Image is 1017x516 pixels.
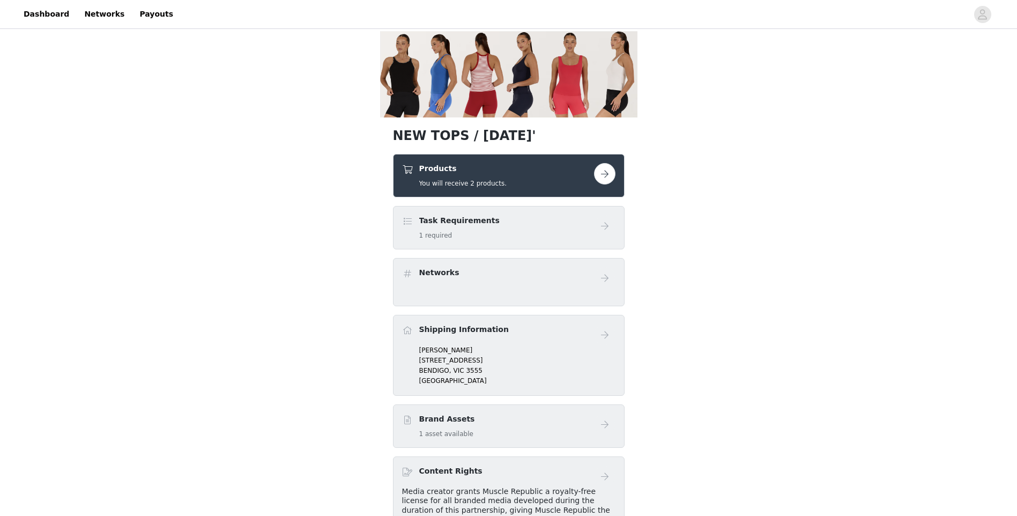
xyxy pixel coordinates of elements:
span: BENDIGO, [419,367,451,374]
a: Payouts [133,2,180,26]
h1: NEW TOPS / [DATE]' [393,126,625,145]
img: campaign image [380,31,637,117]
a: Dashboard [17,2,76,26]
h4: Shipping Information [419,324,509,335]
h4: Task Requirements [419,215,500,226]
div: Networks [393,258,625,306]
div: Products [393,154,625,197]
span: VIC [453,367,464,374]
div: Task Requirements [393,206,625,249]
div: avatar [977,6,988,23]
span: 3555 [466,367,482,374]
p: [GEOGRAPHIC_DATA] [419,376,615,386]
a: Networks [78,2,131,26]
div: Brand Assets [393,404,625,448]
h5: 1 required [419,231,500,240]
div: Shipping Information [393,315,625,396]
h4: Products [419,163,507,174]
h4: Brand Assets [419,414,475,425]
p: [PERSON_NAME] [419,345,615,355]
h5: You will receive 2 products. [419,179,507,188]
h4: Networks [419,267,459,278]
h4: Content Rights [419,466,482,477]
p: [STREET_ADDRESS] [419,356,615,365]
h5: 1 asset available [419,429,475,439]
